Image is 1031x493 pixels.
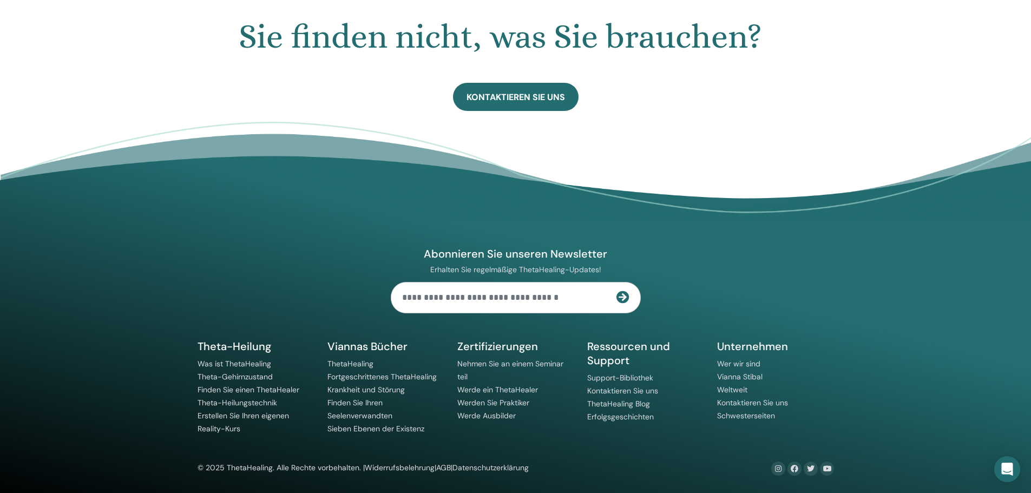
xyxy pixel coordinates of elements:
[198,398,277,407] a: Theta-Heilungstechnik
[365,463,435,472] a: Widerrufsbelehrung
[327,424,424,433] a: Sieben Ebenen der Existenz
[453,83,579,111] a: Kontaktieren Sie uns
[327,372,437,382] a: Fortgeschrittenes ThetaHealing
[452,463,529,472] a: Datenschutzerklärung
[717,385,747,395] a: Weltweit
[717,339,788,353] font: Unternehmen
[994,456,1020,482] div: Öffnen Sie den Intercom Messenger
[717,411,775,420] a: Schwesterseiten
[198,359,271,369] a: Was ist ThetaHealing
[327,339,408,353] font: Viannas Bücher
[451,463,452,472] font: |
[587,339,670,367] font: Ressourcen und Support
[457,385,538,395] a: Werde ein ThetaHealer
[198,372,273,382] a: Theta-Gehirnzustand
[424,247,607,261] font: Abonnieren Sie unseren Newsletter
[587,412,654,422] a: Erfolgsgeschichten
[457,411,516,420] a: Werde Ausbilder
[717,372,763,382] a: Vianna Stibal
[198,385,299,395] a: Finden Sie einen ThetaHealer
[457,339,538,353] font: Zertifizierungen
[198,339,271,353] font: Theta-Heilung
[457,359,563,382] a: Nehmen Sie an einem Seminar teil
[717,398,788,407] a: Kontaktieren Sie uns
[327,398,392,420] a: Finden Sie Ihren Seelenverwandten
[198,463,365,472] font: © 2025 ThetaHealing. Alle Rechte vorbehalten. |
[587,373,653,383] a: Support-Bibliothek
[717,359,760,369] a: Wer wir sind
[587,399,650,409] a: ThetaHealing Blog
[457,398,529,407] a: Werden Sie Praktiker
[587,386,658,396] a: Kontaktieren Sie uns
[327,385,405,395] a: Krankheit und Störung
[198,411,289,433] a: Erstellen Sie Ihren eigenen Reality-Kurs
[327,359,373,369] a: ThetaHealing
[239,17,762,56] font: Sie finden nicht, was Sie brauchen?
[436,463,451,472] a: AGB
[435,463,436,472] font: |
[430,265,601,274] font: Erhalten Sie regelmäßige ThetaHealing-Updates!
[467,91,565,103] font: Kontaktieren Sie uns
